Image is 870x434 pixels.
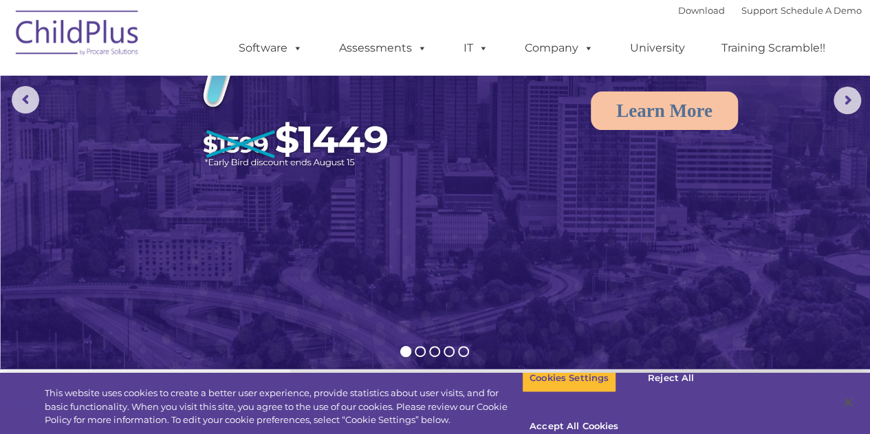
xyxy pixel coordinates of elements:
[191,147,250,158] span: Phone number
[191,91,233,101] span: Last name
[225,34,316,62] a: Software
[781,5,862,16] a: Schedule A Demo
[325,34,441,62] a: Assessments
[708,34,839,62] a: Training Scramble!!
[678,5,725,16] a: Download
[628,364,714,393] button: Reject All
[450,34,502,62] a: IT
[522,364,616,393] button: Cookies Settings
[9,1,146,69] img: ChildPlus by Procare Solutions
[833,387,863,417] button: Close
[616,34,699,62] a: University
[591,91,738,130] a: Learn More
[678,5,862,16] font: |
[511,34,607,62] a: Company
[45,387,522,427] div: This website uses cookies to create a better user experience, provide statistics about user visit...
[741,5,778,16] a: Support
